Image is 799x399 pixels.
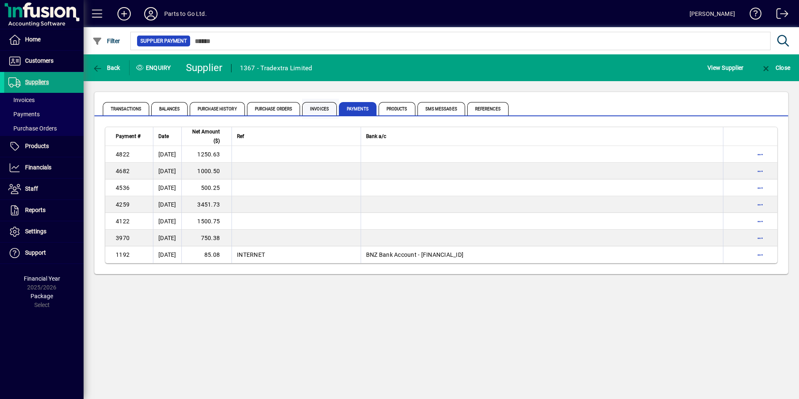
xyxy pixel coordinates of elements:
button: More options [753,231,767,245]
div: Parts to Go Ltd. [164,7,207,20]
td: [DATE] [153,196,181,213]
td: 750.38 [181,230,232,246]
span: References [467,102,509,115]
a: Invoices [4,93,84,107]
button: More options [753,198,767,211]
span: Purchase Orders [247,102,300,115]
button: More options [753,215,767,228]
span: Staff [25,185,38,192]
div: Date [158,132,176,141]
span: 4259 [116,201,130,208]
span: Supplier Payment [140,37,187,45]
td: [DATE] [153,230,181,246]
button: Add [111,6,137,21]
span: Invoices [302,102,337,115]
span: SMS Messages [417,102,465,115]
app-page-header-button: Back [84,60,130,75]
button: More options [753,181,767,194]
a: Home [4,29,84,50]
td: [DATE] [153,163,181,179]
button: Close [759,60,792,75]
span: Suppliers [25,79,49,85]
span: Products [25,143,49,149]
a: Knowledge Base [743,2,762,29]
a: Settings [4,221,84,242]
span: Ref [237,132,244,141]
span: Purchase History [190,102,245,115]
div: Payment # [116,132,148,141]
span: 4682 [116,168,130,174]
span: Customers [25,57,53,64]
button: More options [753,148,767,161]
span: BNZ Bank Account - [FINANCIAL_ID] [366,251,463,258]
div: Net Amount ($) [187,127,227,146]
span: Net Amount ($) [187,127,220,146]
td: [DATE] [153,246,181,263]
app-page-header-button: Close enquiry [752,60,799,75]
button: More options [753,164,767,178]
span: Home [25,36,41,43]
div: Enquiry [130,61,180,74]
td: 1250.63 [181,146,232,163]
td: 1500.75 [181,213,232,230]
button: Filter [90,33,122,49]
div: Bank a/c [366,132,718,141]
span: View Supplier [707,61,743,74]
span: Close [761,64,790,71]
a: Reports [4,200,84,221]
span: 3970 [116,235,130,241]
button: View Supplier [705,60,746,75]
span: Balances [151,102,188,115]
button: Profile [137,6,164,21]
td: 85.08 [181,246,232,263]
span: Date [158,132,169,141]
a: Support [4,243,84,263]
td: [DATE] [153,213,181,230]
div: 1367 - Tradextra Limited [240,61,313,75]
span: Filter [92,38,120,44]
a: Purchase Orders [4,121,84,136]
span: Purchase Orders [8,125,57,132]
span: Settings [25,228,46,235]
td: 1000.50 [181,163,232,179]
span: Payment # [116,132,140,141]
a: Staff [4,179,84,199]
span: Payments [339,102,377,115]
a: Customers [4,51,84,72]
span: 4536 [116,184,130,191]
span: Transactions [103,102,149,115]
button: Back [90,60,122,75]
td: [DATE] [153,179,181,196]
span: Bank a/c [366,132,386,141]
a: Financials [4,157,84,178]
span: 4122 [116,218,130,225]
span: Financials [25,164,51,171]
span: Payments [8,111,40,118]
td: [DATE] [153,146,181,163]
a: Logout [770,2,789,29]
span: Financial Year [24,275,60,282]
td: 3451.73 [181,196,232,213]
span: Back [92,64,120,71]
div: Supplier [186,61,223,74]
div: Ref [237,132,356,141]
span: 4822 [116,151,130,158]
span: Invoices [8,97,35,103]
td: 500.25 [181,179,232,196]
a: Products [4,136,84,157]
span: INTERNET [237,251,265,258]
span: Package [31,293,53,299]
span: Products [379,102,415,115]
a: Payments [4,107,84,121]
span: Support [25,249,46,256]
button: More options [753,248,767,261]
span: 1192 [116,251,130,258]
span: Reports [25,207,46,213]
div: [PERSON_NAME] [690,7,735,20]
